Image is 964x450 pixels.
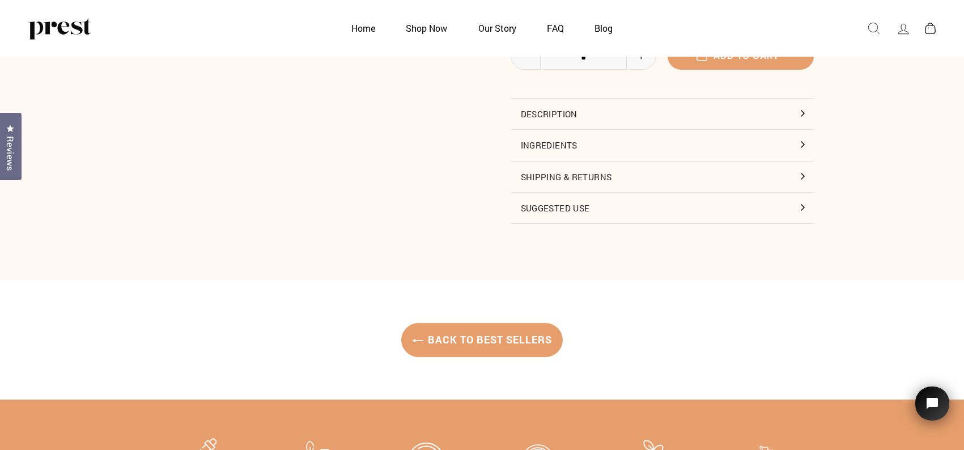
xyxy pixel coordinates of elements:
[901,371,964,450] iframe: Tidio Chat
[3,136,18,171] span: Reviews
[511,43,656,70] input: quantity
[401,323,563,358] a: Back to Best Sellers
[464,17,530,39] a: Our Story
[580,17,627,39] a: Blog
[511,130,814,160] button: Ingredients
[533,17,578,39] a: FAQ
[337,17,389,39] a: Home
[337,17,627,39] ul: Primary
[392,17,461,39] a: Shop Now
[511,162,814,192] button: Shipping & Returns
[511,193,814,223] button: Suggested Use
[28,17,91,40] img: PREST ORGANICS
[511,99,814,129] button: Description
